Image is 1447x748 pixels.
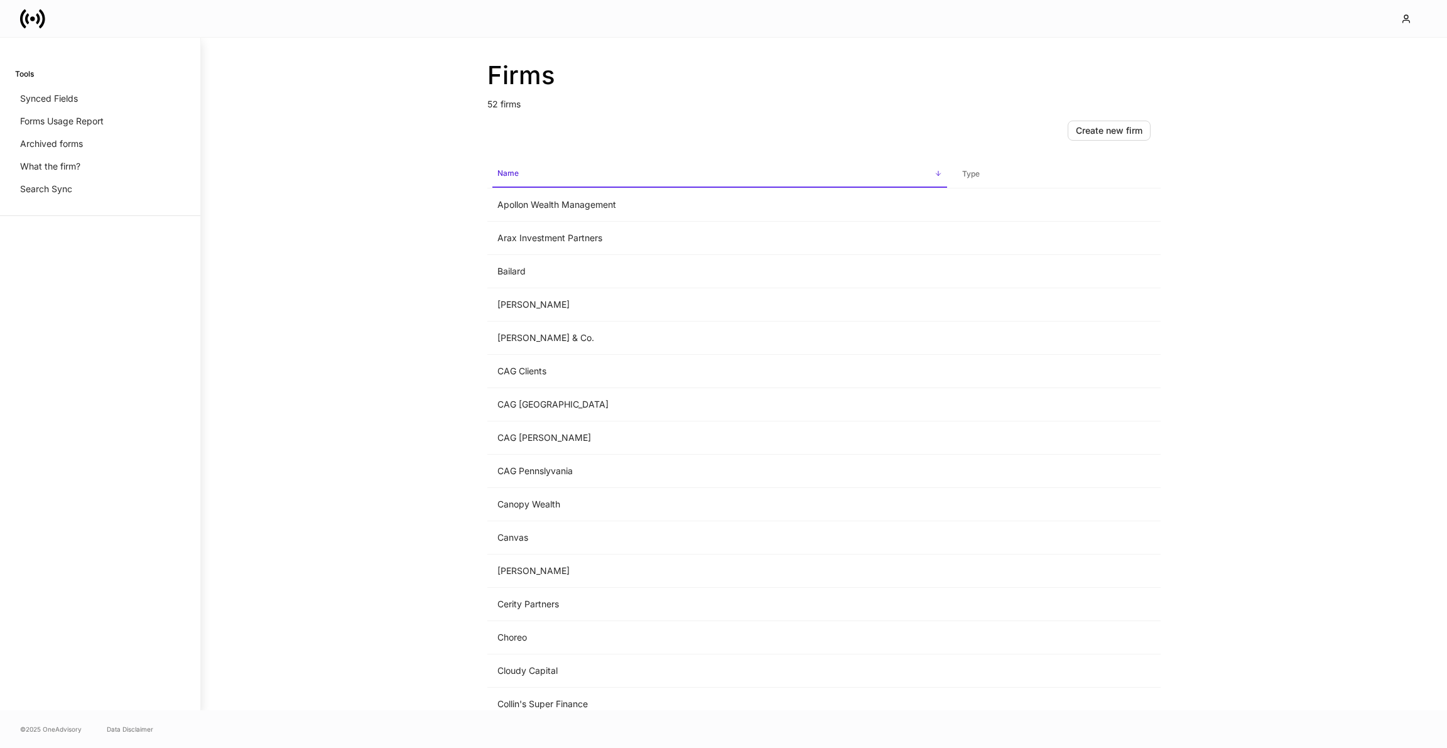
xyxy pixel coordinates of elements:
[487,455,952,488] td: CAG Pennslyvania
[15,155,185,178] a: What the firm?
[20,160,80,173] p: What the firm?
[487,222,952,255] td: Arax Investment Partners
[497,167,519,179] h6: Name
[962,168,980,180] h6: Type
[487,621,952,654] td: Choreo
[487,255,952,288] td: Bailard
[1076,126,1142,135] div: Create new firm
[15,178,185,200] a: Search Sync
[487,521,952,555] td: Canvas
[487,188,952,222] td: Apollon Wealth Management
[15,133,185,155] a: Archived forms
[487,654,952,688] td: Cloudy Capital
[487,488,952,521] td: Canopy Wealth
[487,322,952,355] td: [PERSON_NAME] & Co.
[15,87,185,110] a: Synced Fields
[20,183,72,195] p: Search Sync
[487,388,952,421] td: CAG [GEOGRAPHIC_DATA]
[487,688,952,721] td: Collin's Super Finance
[20,115,104,127] p: Forms Usage Report
[1068,121,1151,141] button: Create new firm
[15,110,185,133] a: Forms Usage Report
[487,421,952,455] td: CAG [PERSON_NAME]
[20,724,82,734] span: © 2025 OneAdvisory
[487,355,952,388] td: CAG Clients
[492,161,947,188] span: Name
[487,555,952,588] td: [PERSON_NAME]
[107,724,153,734] a: Data Disclaimer
[487,60,1161,90] h2: Firms
[487,90,1161,111] p: 52 firms
[487,588,952,621] td: Cerity Partners
[957,161,1156,187] span: Type
[20,92,78,105] p: Synced Fields
[15,68,34,80] h6: Tools
[487,288,952,322] td: [PERSON_NAME]
[20,138,83,150] p: Archived forms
